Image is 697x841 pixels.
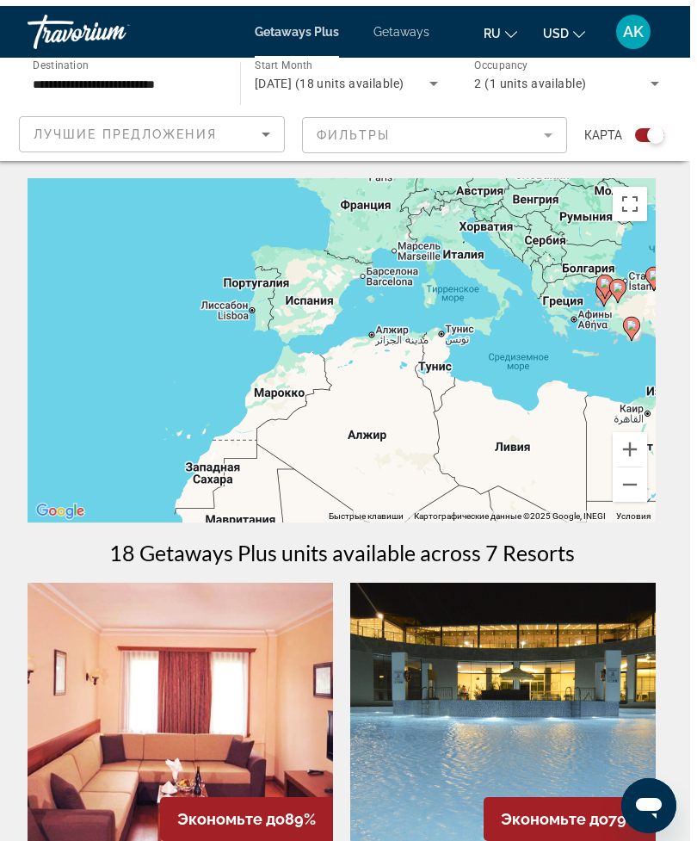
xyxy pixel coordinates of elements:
[116,534,582,560] h1: 18 Getaways Plus units available across 7 Resorts
[620,426,654,461] button: Увеличить
[262,19,346,33] a: Getaways Plus
[618,8,663,44] button: User Menu
[39,494,96,516] a: Открыть эту область в Google Картах (в новом окне)
[421,505,613,515] span: Картографические данные ©2025 Google, INEGI
[336,504,410,516] button: Быстрые клавиши
[628,772,683,827] iframe: Кнопка запуска окна обмена сообщениями
[34,3,207,48] a: Travorium
[490,15,524,40] button: Change language
[262,71,411,84] span: [DATE] (18 units available)
[39,494,96,516] img: Google
[40,118,277,139] mat-select: Sort by
[380,19,436,33] a: Getaways
[167,791,340,835] div: 89%
[550,15,592,40] button: Change currency
[508,804,615,822] span: Экономьте до
[550,21,576,34] span: USD
[481,71,593,84] span: 2 (1 units available)
[309,110,575,148] button: Filter
[40,53,96,65] span: Destination
[490,21,508,34] span: ru
[490,791,663,835] div: 79%
[262,53,319,65] span: Start Month
[40,121,224,135] span: Лучшие предложения
[591,117,629,141] span: карта
[623,505,657,515] a: Условия (ссылка откроется в новой вкладке)
[184,804,292,822] span: Экономьте до
[620,461,654,496] button: Уменьшить
[620,181,654,215] button: Включить полноэкранный режим
[481,53,535,65] span: Occupancy
[630,17,651,34] span: AK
